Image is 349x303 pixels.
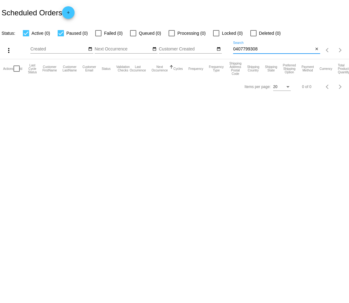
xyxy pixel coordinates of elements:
button: Change sorting for PreferredShippingOption [283,64,296,74]
button: Change sorting for Status [102,67,111,71]
input: Created [30,47,87,52]
button: Change sorting for CustomerLastName [63,65,77,72]
span: Processing (0) [177,29,206,37]
button: Change sorting for LastOccurrenceUtc [130,65,146,72]
button: Change sorting for Frequency [188,67,203,71]
button: Change sorting for NextOccurrenceUtc [152,65,168,72]
button: Change sorting for CustomerEmail [82,65,96,72]
button: Change sorting for PaymentMethod.Type [301,65,314,72]
mat-icon: close [315,47,319,52]
div: Items per page: [245,85,271,89]
button: Previous page [321,81,334,93]
span: Active (0) [32,29,50,37]
div: 0 of 0 [302,85,311,89]
span: Queued (0) [139,29,161,37]
h2: Scheduled Orders [2,6,75,19]
mat-icon: date_range [216,47,221,52]
button: Change sorting for ShippingState [265,65,277,72]
mat-select: Items per page: [273,85,291,89]
span: Paused (0) [66,29,88,37]
mat-icon: more_vert [5,47,13,54]
input: Next Occurrence [95,47,151,52]
mat-icon: date_range [152,47,157,52]
mat-header-cell: Validation Checks [116,59,130,78]
button: Change sorting for ShippingPostcode [229,62,242,76]
span: Failed (0) [104,29,122,37]
button: Next page [334,44,346,56]
input: Search [233,47,313,52]
button: Change sorting for Cycles [173,67,183,71]
span: 20 [273,85,277,89]
input: Customer Created [159,47,215,52]
button: Change sorting for FrequencyType [209,65,224,72]
button: Change sorting for ShippingCountry [247,65,259,72]
button: Clear [314,46,320,53]
button: Change sorting for CurrencyIso [320,67,332,71]
span: Locked (0) [222,29,242,37]
mat-icon: add [65,10,72,18]
mat-header-cell: Actions [3,59,13,78]
button: Previous page [321,44,334,56]
mat-icon: date_range [88,47,92,52]
span: Deleted (0) [259,29,281,37]
button: Change sorting for CustomerFirstName [42,65,57,72]
button: Change sorting for Id [20,67,22,71]
button: Next page [334,81,346,93]
button: Change sorting for LastProcessingCycleId [28,64,37,74]
span: Status: [2,31,15,36]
